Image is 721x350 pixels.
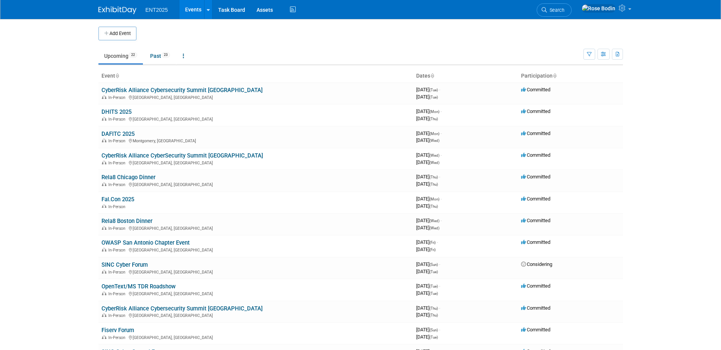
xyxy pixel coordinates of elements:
a: DHITS 2025 [101,108,132,115]
span: 22 [129,52,137,58]
img: In-Person Event [102,117,106,121]
div: [GEOGRAPHIC_DATA], [GEOGRAPHIC_DATA] [101,269,410,275]
div: [GEOGRAPHIC_DATA], [GEOGRAPHIC_DATA] [101,159,410,165]
img: In-Person Event [102,161,106,164]
div: [GEOGRAPHIC_DATA], [GEOGRAPHIC_DATA] [101,312,410,318]
span: (Wed) [429,226,439,230]
span: Considering [521,261,552,267]
span: Committed [521,87,550,92]
span: (Fri) [429,248,436,252]
img: In-Person Event [102,335,106,339]
span: In-Person [108,313,128,318]
a: SINC Cyber Forum [101,261,148,268]
div: [GEOGRAPHIC_DATA], [GEOGRAPHIC_DATA] [101,225,410,231]
div: [GEOGRAPHIC_DATA], [GEOGRAPHIC_DATA] [101,181,410,187]
span: - [439,327,440,332]
span: (Thu) [429,313,438,317]
img: In-Person Event [102,291,106,295]
span: In-Person [108,248,128,253]
span: [DATE] [416,327,440,332]
span: (Tue) [429,335,438,339]
span: - [439,261,440,267]
div: [GEOGRAPHIC_DATA], [GEOGRAPHIC_DATA] [101,334,410,340]
img: In-Person Event [102,270,106,274]
span: (Tue) [429,284,438,288]
span: - [441,218,442,223]
img: Rose Bodin [582,4,616,13]
th: Participation [518,70,623,83]
span: (Tue) [429,88,438,92]
a: DAFITC 2025 [101,130,135,137]
span: - [441,152,442,158]
span: - [441,196,442,202]
span: - [441,130,442,136]
span: In-Person [108,161,128,165]
a: Rela8 Chicago Dinner [101,174,155,181]
span: In-Person [108,95,128,100]
a: Sort by Participation Type [553,73,556,79]
th: Dates [413,70,518,83]
span: [DATE] [416,269,438,274]
span: - [439,305,440,311]
span: In-Person [108,270,128,275]
a: Sort by Event Name [115,73,119,79]
span: [DATE] [416,283,440,289]
span: (Thu) [429,306,438,310]
span: [DATE] [416,312,438,318]
span: (Thu) [429,175,438,179]
span: In-Person [108,182,128,187]
span: (Tue) [429,270,438,274]
span: [DATE] [416,108,442,114]
span: [DATE] [416,174,440,180]
img: ExhibitDay [98,6,136,14]
a: Sort by Start Date [430,73,434,79]
button: Add Event [98,27,136,40]
span: [DATE] [416,196,442,202]
span: Committed [521,239,550,245]
div: [GEOGRAPHIC_DATA], [GEOGRAPHIC_DATA] [101,247,410,253]
span: [DATE] [416,116,438,121]
span: In-Person [108,138,128,143]
span: (Wed) [429,153,439,157]
span: [DATE] [416,159,439,165]
span: [DATE] [416,87,440,92]
span: [DATE] [416,218,442,223]
img: In-Person Event [102,138,106,142]
span: Committed [521,108,550,114]
span: Committed [521,283,550,289]
span: [DATE] [416,137,439,143]
span: (Mon) [429,197,439,201]
span: - [439,174,440,180]
span: (Thu) [429,117,438,121]
a: CyberRisk Alliance Cybersecurity Summit [GEOGRAPHIC_DATA] [101,87,263,94]
span: In-Person [108,335,128,340]
span: [DATE] [416,225,439,231]
span: [DATE] [416,203,438,209]
img: In-Person Event [102,313,106,317]
span: - [437,239,438,245]
span: [DATE] [416,247,436,252]
span: (Sun) [429,262,438,267]
img: In-Person Event [102,204,106,208]
span: (Tue) [429,95,438,99]
span: (Thu) [429,182,438,186]
span: [DATE] [416,181,438,187]
a: OWASP San Antonio Chapter Event [101,239,190,246]
span: In-Person [108,117,128,122]
a: OpenText/MS TDR Roadshow [101,283,176,290]
div: Montgomery, [GEOGRAPHIC_DATA] [101,137,410,143]
span: (Thu) [429,204,438,208]
span: Committed [521,174,550,180]
span: (Wed) [429,161,439,165]
img: In-Person Event [102,182,106,186]
span: Search [547,7,564,13]
span: Committed [521,152,550,158]
span: [DATE] [416,94,438,100]
span: ENT2025 [146,7,168,13]
span: (Tue) [429,291,438,296]
span: - [439,87,440,92]
a: CyberRisk Alliance CyberSecurity Summit [GEOGRAPHIC_DATA] [101,152,263,159]
span: [DATE] [416,152,442,158]
span: [DATE] [416,261,440,267]
span: - [441,108,442,114]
